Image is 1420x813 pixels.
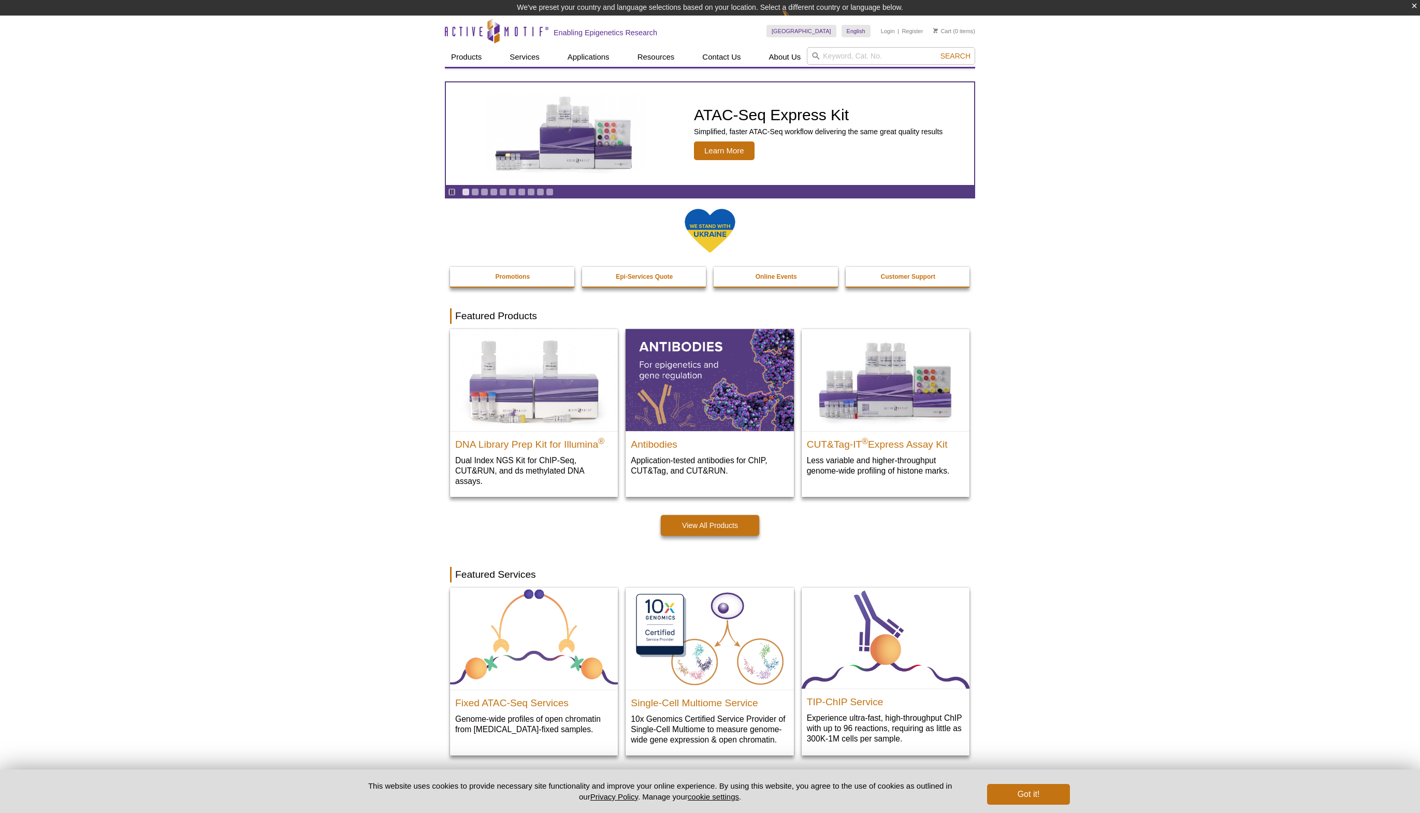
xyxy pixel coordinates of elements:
a: Go to slide 4 [490,188,498,196]
a: Contact Us [696,47,747,67]
h2: TIP-ChIP Service [807,692,964,707]
a: Go to slide 1 [462,188,470,196]
h2: Featured Products [450,308,970,324]
p: Dual Index NGS Kit for ChIP-Seq, CUT&RUN, and ds methylated DNA assays. [455,455,613,487]
a: All Antibodies Antibodies Application-tested antibodies for ChIP, CUT&Tag, and CUT&RUN. [626,329,793,486]
a: Promotions [450,267,575,287]
a: View All Products [661,515,759,536]
a: Go to slide 10 [546,188,554,196]
a: Services [503,47,546,67]
h2: Single-Cell Multiome Service [631,693,788,708]
li: (0 items) [933,25,975,37]
sup: ® [598,436,604,445]
span: Learn More [694,141,755,160]
p: Less variable and higher-throughput genome-wide profiling of histone marks​. [807,455,964,476]
img: DNA Library Prep Kit for Illumina [450,329,618,431]
img: Change Here [782,8,809,32]
a: Login [881,27,895,35]
a: Register [902,27,923,35]
a: ATAC-Seq Express Kit ATAC-Seq Express Kit Simplified, faster ATAC-Seq workflow delivering the sam... [446,82,974,185]
img: All Antibodies [626,329,793,431]
a: Single-Cell Multiome Servicee Single-Cell Multiome Service 10x Genomics Certified Service Provide... [626,588,793,756]
a: Online Events [714,267,839,287]
h2: DNA Library Prep Kit for Illumina [455,434,613,450]
img: ATAC-Seq Express Kit [480,94,650,173]
button: Search [937,51,974,61]
h2: ATAC-Seq Express Kit [694,107,943,123]
h2: Featured Services [450,567,970,582]
strong: Customer Support [881,273,935,280]
a: Privacy Policy [590,792,638,801]
a: Applications [561,47,616,67]
a: TIP-ChIP Service TIP-ChIP Service Experience ultra-fast, high-throughput ChIP with up to 96 react... [802,588,969,755]
a: Go to slide 5 [499,188,507,196]
strong: Promotions [495,273,530,280]
p: This website uses cookies to provide necessary site functionality and improve your online experie... [350,780,970,802]
p: 10x Genomics Certified Service Provider of Single-Cell Multiome to measure genome-wide gene expre... [631,714,788,745]
h2: Fixed ATAC-Seq Services [455,693,613,708]
p: Experience ultra-fast, high-throughput ChIP with up to 96 reactions, requiring as little as 300K-... [807,712,964,744]
img: Fixed ATAC-Seq Services [450,588,618,690]
a: Go to slide 6 [509,188,516,196]
p: Application-tested antibodies for ChIP, CUT&Tag, and CUT&RUN. [631,455,788,476]
a: Go to slide 9 [537,188,544,196]
a: English [842,25,871,37]
a: Products [445,47,488,67]
a: Go to slide 7 [518,188,526,196]
sup: ® [862,436,868,445]
a: DNA Library Prep Kit for Illumina DNA Library Prep Kit for Illumina® Dual Index NGS Kit for ChIP-... [450,329,618,496]
img: We Stand With Ukraine [684,208,736,254]
a: Go to slide 8 [527,188,535,196]
input: Keyword, Cat. No. [807,47,975,65]
h2: CUT&Tag-IT Express Assay Kit [807,434,964,450]
img: Your Cart [933,28,938,33]
a: Customer Support [846,267,971,287]
a: Cart [933,27,951,35]
a: Epi-Services Quote [582,267,707,287]
a: Go to slide 2 [471,188,479,196]
article: ATAC-Seq Express Kit [446,82,974,185]
img: Single-Cell Multiome Servicee [626,588,793,690]
li: | [897,25,899,37]
p: Genome-wide profiles of open chromatin from [MEDICAL_DATA]-fixed samples. [455,714,613,735]
button: cookie settings [688,792,739,801]
span: Search [940,52,970,60]
h2: Antibodies [631,434,788,450]
strong: Epi-Services Quote [616,273,673,280]
a: Toggle autoplay [448,188,456,196]
a: Resources [631,47,681,67]
button: Got it! [987,784,1070,805]
strong: Online Events [756,273,797,280]
a: Fixed ATAC-Seq Services Fixed ATAC-Seq Services Genome-wide profiles of open chromatin from [MEDI... [450,588,618,746]
p: Simplified, faster ATAC-Seq workflow delivering the same great quality results [694,127,943,136]
a: CUT&Tag-IT® Express Assay Kit CUT&Tag-IT®Express Assay Kit Less variable and higher-throughput ge... [802,329,969,486]
h2: Enabling Epigenetics Research [554,28,657,37]
img: TIP-ChIP Service [802,588,969,689]
a: [GEOGRAPHIC_DATA] [766,25,836,37]
img: CUT&Tag-IT® Express Assay Kit [802,329,969,431]
a: Go to slide 3 [481,188,488,196]
a: About Us [763,47,807,67]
